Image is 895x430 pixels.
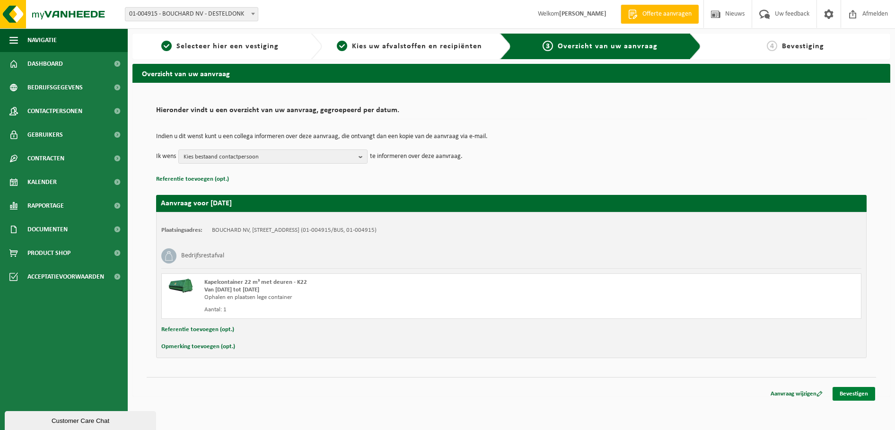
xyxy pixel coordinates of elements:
div: Aantal: 1 [204,306,549,314]
a: 1Selecteer hier een vestiging [137,41,303,52]
span: Selecteer hier een vestiging [176,43,279,50]
div: Ophalen en plaatsen lege container [204,294,549,301]
button: Referentie toevoegen (opt.) [161,324,234,336]
span: Kapelcontainer 22 m³ met deuren - K22 [204,279,307,285]
span: Offerte aanvragen [640,9,694,19]
span: 01-004915 - BOUCHARD NV - DESTELDONK [125,8,258,21]
strong: Plaatsingsadres: [161,227,202,233]
span: Overzicht van uw aanvraag [558,43,658,50]
span: Documenten [27,218,68,241]
button: Opmerking toevoegen (opt.) [161,341,235,353]
button: Kies bestaand contactpersoon [178,149,368,164]
span: Acceptatievoorwaarden [27,265,104,289]
span: 4 [767,41,777,51]
span: Rapportage [27,194,64,218]
button: Referentie toevoegen (opt.) [156,173,229,185]
span: Contactpersonen [27,99,82,123]
img: HK-XK-22-GN-00.png [167,279,195,293]
strong: Aanvraag voor [DATE] [161,200,232,207]
span: Bevestiging [782,43,824,50]
span: Kies bestaand contactpersoon [184,150,355,164]
span: 01-004915 - BOUCHARD NV - DESTELDONK [125,7,258,21]
span: Contracten [27,147,64,170]
span: Gebruikers [27,123,63,147]
span: Navigatie [27,28,57,52]
span: Kalender [27,170,57,194]
td: BOUCHARD NV, [STREET_ADDRESS] (01-004915/BUS, 01-004915) [212,227,377,234]
span: 3 [543,41,553,51]
p: Ik wens [156,149,176,164]
strong: [PERSON_NAME] [559,10,606,18]
a: Offerte aanvragen [621,5,699,24]
a: Aanvraag wijzigen [763,387,830,401]
iframe: chat widget [5,409,158,430]
a: 2Kies uw afvalstoffen en recipiënten [327,41,493,52]
h2: Overzicht van uw aanvraag [132,64,890,82]
h3: Bedrijfsrestafval [181,248,224,263]
p: Indien u dit wenst kunt u een collega informeren over deze aanvraag, die ontvangt dan een kopie v... [156,133,867,140]
span: Bedrijfsgegevens [27,76,83,99]
p: te informeren over deze aanvraag. [370,149,463,164]
span: Dashboard [27,52,63,76]
span: 1 [161,41,172,51]
strong: Van [DATE] tot [DATE] [204,287,259,293]
span: Kies uw afvalstoffen en recipiënten [352,43,482,50]
span: 2 [337,41,347,51]
a: Bevestigen [833,387,875,401]
span: Product Shop [27,241,70,265]
h2: Hieronder vindt u een overzicht van uw aanvraag, gegroepeerd per datum. [156,106,867,119]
